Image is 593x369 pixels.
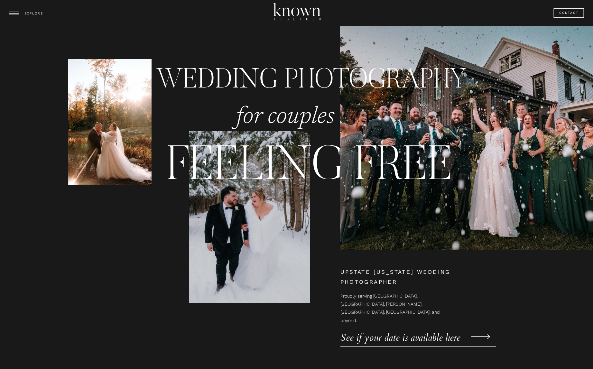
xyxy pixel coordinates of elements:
[340,329,474,339] a: See if your date is available here
[236,103,336,134] h2: for couples
[340,292,441,310] h2: Proudly serving [GEOGRAPHIC_DATA], [GEOGRAPHIC_DATA], [PERSON_NAME], [GEOGRAPHIC_DATA], [GEOGRAPH...
[129,134,491,180] h3: FEELING FREE
[156,62,474,97] h2: WEDDING PHOTOGRAPHY
[24,11,44,17] h3: EXPLORE
[340,267,480,286] h1: Upstate [US_STATE] Wedding Photographer
[559,10,579,16] a: Contact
